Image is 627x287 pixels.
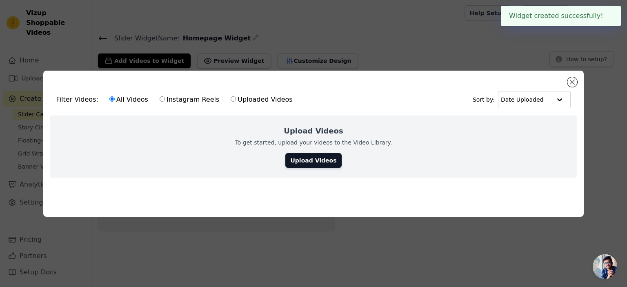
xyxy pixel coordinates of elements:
div: Sort by: [473,91,571,108]
div: Widget created successfully! [501,6,621,26]
button: Close modal [567,77,577,87]
div: Filter Videos: [56,90,297,109]
label: Instagram Reels [159,94,220,105]
button: Close [603,11,613,21]
label: Uploaded Videos [230,94,293,105]
p: To get started, upload your videos to the Video Library. [235,138,392,147]
h2: Upload Videos [284,125,343,137]
a: Upload Videos [285,153,341,168]
label: All Videos [109,94,149,105]
a: Open chat [593,254,617,279]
